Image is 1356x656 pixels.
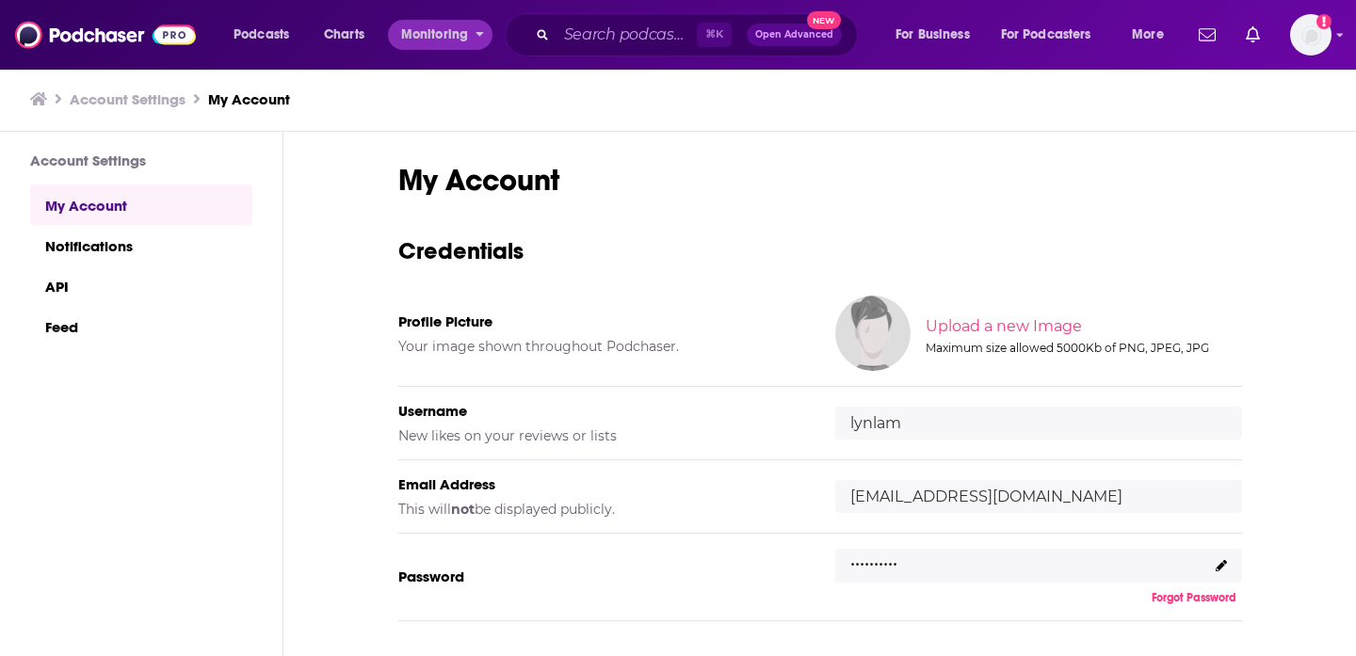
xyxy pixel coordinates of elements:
[1146,590,1242,605] button: Forgot Password
[1001,22,1091,48] span: For Podcasters
[989,20,1119,50] button: open menu
[220,20,314,50] button: open menu
[1290,14,1332,56] img: User Profile
[30,152,252,169] h3: Account Settings
[398,475,805,493] h5: Email Address
[1238,19,1267,51] a: Show notifications dropdown
[697,23,732,47] span: ⌘ K
[896,22,970,48] span: For Business
[850,544,897,571] p: ..........
[1119,20,1187,50] button: open menu
[1191,19,1223,51] a: Show notifications dropdown
[30,225,252,265] a: Notifications
[208,90,290,108] a: My Account
[747,24,842,46] button: Open AdvancedNew
[398,312,805,330] h5: Profile Picture
[30,184,252,225] a: My Account
[234,22,289,48] span: Podcasts
[398,501,805,518] h5: This will be displayed publicly.
[401,22,468,48] span: Monitoring
[70,90,186,108] a: Account Settings
[398,427,805,444] h5: New likes on your reviews or lists
[1316,14,1332,29] svg: Add a profile image
[807,11,841,29] span: New
[451,501,475,518] b: not
[882,20,993,50] button: open menu
[835,407,1242,440] input: username
[755,30,833,40] span: Open Advanced
[1132,22,1164,48] span: More
[398,568,805,585] h5: Password
[312,20,376,50] a: Charts
[523,13,876,56] div: Search podcasts, credits, & more...
[835,480,1242,513] input: email
[1290,14,1332,56] span: Logged in as lynlam
[398,236,1242,265] h3: Credentials
[557,20,697,50] input: Search podcasts, credits, & more...
[398,162,1242,199] h1: My Account
[398,338,805,355] h5: Your image shown throughout Podchaser.
[388,20,492,50] button: open menu
[398,402,805,420] h5: Username
[30,306,252,346] a: Feed
[324,22,364,48] span: Charts
[926,341,1238,355] div: Maximum size allowed 5000Kb of PNG, JPEG, JPG
[1290,14,1332,56] button: Show profile menu
[15,17,196,53] img: Podchaser - Follow, Share and Rate Podcasts
[30,265,252,306] a: API
[835,296,911,371] img: Your profile image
